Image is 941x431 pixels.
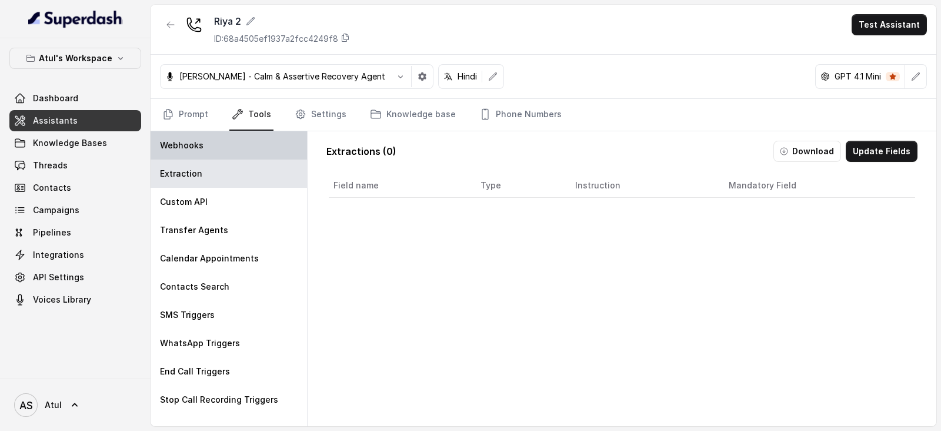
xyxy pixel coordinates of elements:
p: Extraction [160,168,202,180]
img: light.svg [28,9,123,28]
svg: openai logo [820,72,830,81]
text: AS [19,399,33,412]
a: Atul [9,389,141,422]
span: Threads [33,160,68,171]
div: Riya 2 [214,14,350,28]
button: Update Fields [846,141,917,162]
a: Tools [229,99,273,131]
p: Atul's Workspace [39,51,112,65]
button: Test Assistant [852,14,927,35]
button: Download [773,141,841,162]
span: Integrations [33,249,84,261]
p: Calendar Appointments [160,253,259,264]
span: API Settings [33,271,84,283]
p: SMS Triggers [160,309,215,321]
a: Knowledge base [368,99,458,131]
a: Contacts [9,177,141,198]
a: Threads [9,155,141,176]
p: Custom API [160,196,208,208]
th: Instruction [566,174,719,198]
p: End Call Triggers [160,366,230,377]
nav: Tabs [160,99,927,131]
a: Dashboard [9,88,141,109]
span: Knowledge Bases [33,137,107,149]
p: ID: 68a4505ef1937a2fcc4249f8 [214,33,338,45]
a: Knowledge Bases [9,132,141,154]
a: Settings [292,99,349,131]
p: Stop Call Recording Triggers [160,394,278,406]
th: Mandatory Field [719,174,915,198]
span: Pipelines [33,227,71,238]
p: Contacts Search [160,281,229,293]
p: GPT 4.1 Mini [835,71,881,82]
a: Phone Numbers [477,99,564,131]
span: Contacts [33,182,71,194]
p: Webhooks [160,140,203,151]
p: Hindi [458,71,477,82]
span: Dashboard [33,92,78,104]
p: [PERSON_NAME] - Calm & Assertive Recovery Agent [179,71,385,82]
span: Assistants [33,115,78,127]
a: Integrations [9,244,141,266]
a: Voices Library [9,289,141,310]
span: Campaigns [33,204,79,216]
button: Atul's Workspace [9,48,141,69]
a: Prompt [160,99,211,131]
span: Voices Library [33,294,91,306]
a: Assistants [9,110,141,131]
th: Type [471,174,566,198]
a: Pipelines [9,222,141,243]
p: WhatsApp Triggers [160,337,240,349]
a: API Settings [9,267,141,288]
span: Atul [45,399,62,411]
p: Extractions ( 0 ) [326,144,396,158]
p: Transfer Agents [160,224,228,236]
a: Campaigns [9,200,141,221]
th: Field name [329,174,471,198]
